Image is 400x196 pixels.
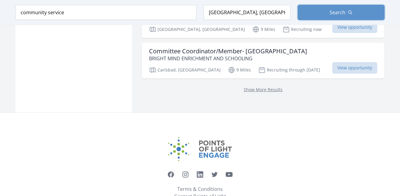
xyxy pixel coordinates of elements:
a: Committee Coordinator/Member- [GEOGRAPHIC_DATA] BRIGHT MIND ENRICHMENT AND SCHOOLING Carlsbad, [G... [142,43,385,78]
input: Keyword [15,5,196,20]
input: Location [204,5,290,20]
a: Show More Results [244,87,283,92]
span: View opportunity [332,22,377,33]
p: 9 Miles [252,26,275,33]
h3: Committee Coordinator/Member- [GEOGRAPHIC_DATA] [149,48,307,55]
a: Terms & Conditions [177,185,223,193]
p: Recruiting now [283,26,322,33]
p: BRIGHT MIND ENRICHMENT AND SCHOOLING [149,55,307,62]
button: Search [298,5,385,20]
span: View opportunity [332,62,377,74]
img: Points of Light Engage [168,137,232,161]
p: Recruiting through [DATE] [258,66,320,74]
p: [GEOGRAPHIC_DATA], [GEOGRAPHIC_DATA] [149,26,245,33]
p: 9 Miles [228,66,251,74]
span: Search [330,9,345,16]
p: Carlsbad, [GEOGRAPHIC_DATA] [149,66,221,74]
